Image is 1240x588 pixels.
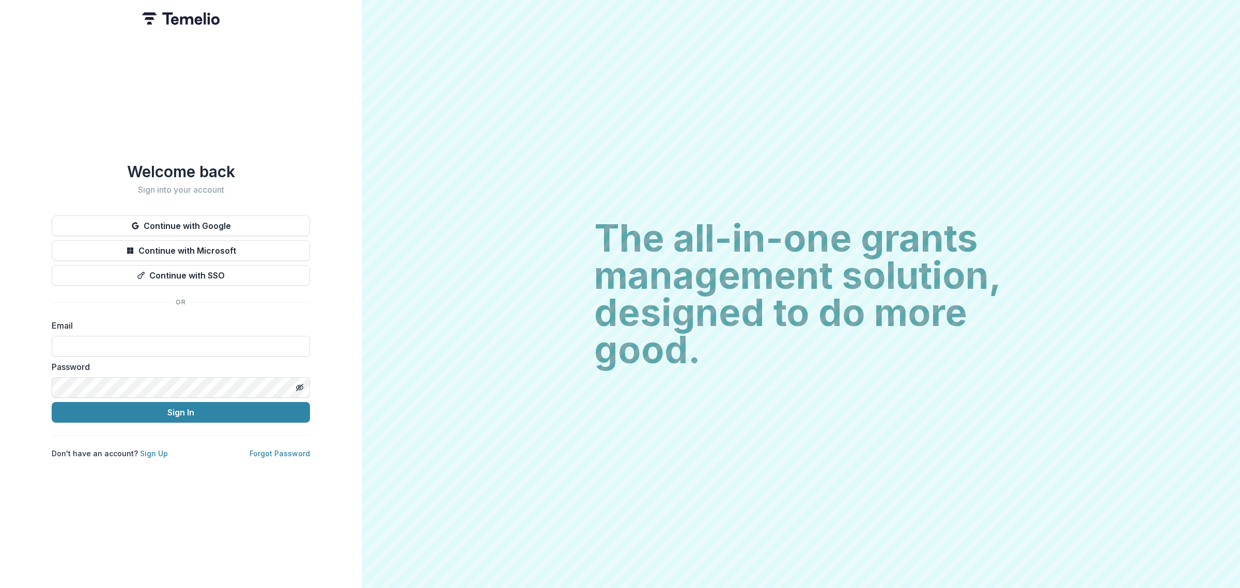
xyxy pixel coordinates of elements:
[142,12,220,25] img: Temelio
[52,215,310,236] button: Continue with Google
[52,240,310,261] button: Continue with Microsoft
[140,449,168,458] a: Sign Up
[52,319,304,332] label: Email
[291,379,308,396] button: Toggle password visibility
[52,185,310,195] h2: Sign into your account
[52,162,310,181] h1: Welcome back
[52,448,168,459] p: Don't have an account?
[250,449,310,458] a: Forgot Password
[52,265,310,286] button: Continue with SSO
[52,361,304,373] label: Password
[52,402,310,423] button: Sign In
